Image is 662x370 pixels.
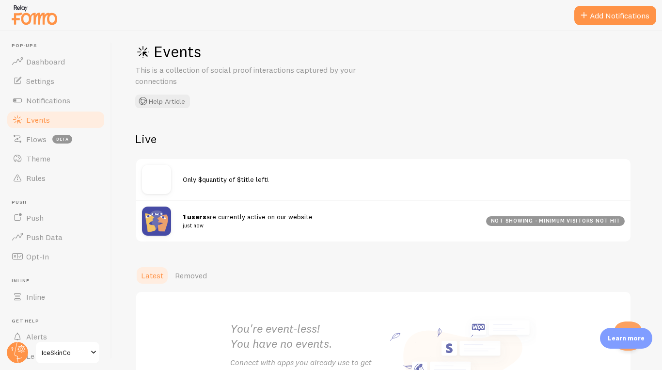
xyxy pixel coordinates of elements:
[135,131,631,146] h2: Live
[6,129,106,149] a: Flows beta
[26,232,63,242] span: Push Data
[486,216,625,226] div: not showing - minimum visitors not hit
[52,135,72,144] span: beta
[6,149,106,168] a: Theme
[230,321,383,351] h2: You're event-less! You have no events.
[183,175,269,184] span: Only $quantity of $title left!
[6,52,106,71] a: Dashboard
[135,64,368,87] p: This is a collection of social proof interactions captured by your connections
[26,154,50,163] span: Theme
[608,334,645,343] p: Learn more
[6,71,106,91] a: Settings
[26,213,44,223] span: Push
[6,110,106,129] a: Events
[142,207,171,236] img: pageviews.png
[26,134,47,144] span: Flows
[600,328,652,349] div: Learn more
[135,266,169,285] a: Latest
[183,212,474,230] span: are currently active on our website
[141,271,163,280] span: Latest
[614,322,643,351] iframe: Help Scout Beacon - Open
[42,347,88,358] span: IceSkinCo
[135,95,190,108] button: Help Article
[175,271,207,280] span: Removed
[35,341,100,364] a: IceSkinCo
[12,199,106,206] span: Push
[12,278,106,284] span: Inline
[12,43,106,49] span: Pop-ups
[183,212,206,221] strong: 1 users
[12,318,106,324] span: Get Help
[6,287,106,306] a: Inline
[26,76,54,86] span: Settings
[26,292,45,302] span: Inline
[183,221,474,230] small: just now
[6,327,106,346] a: Alerts
[10,2,59,27] img: fomo-relay-logo-orange.svg
[6,168,106,188] a: Rules
[26,252,49,261] span: Opt-In
[26,173,46,183] span: Rules
[26,332,47,341] span: Alerts
[26,115,50,125] span: Events
[6,227,106,247] a: Push Data
[142,165,171,194] img: no_image.svg
[6,208,106,227] a: Push
[26,57,65,66] span: Dashboard
[6,91,106,110] a: Notifications
[6,247,106,266] a: Opt-In
[135,42,426,62] h1: Events
[26,96,70,105] span: Notifications
[169,266,213,285] a: Removed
